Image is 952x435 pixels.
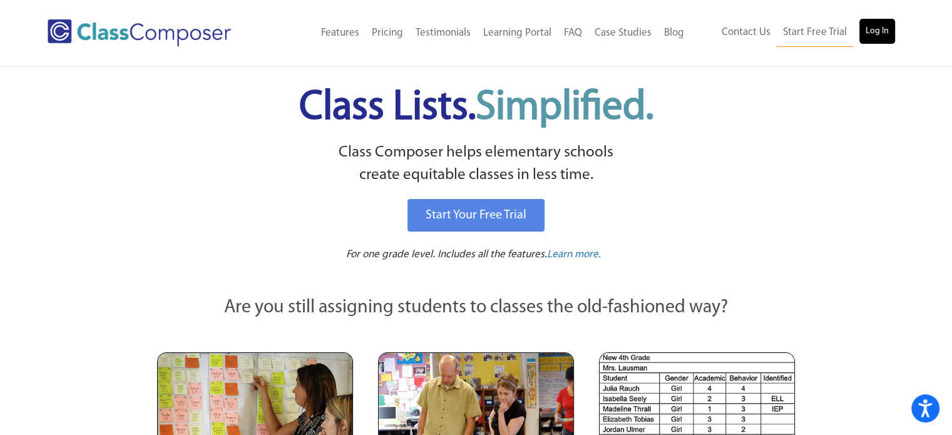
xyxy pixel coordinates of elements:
[547,249,601,260] span: Learn more.
[407,199,545,232] a: Start Your Free Trial
[155,141,797,187] p: Class Composer helps elementary schools create equitable classes in less time.
[346,249,547,260] span: For one grade level. Includes all the features.
[690,19,895,47] nav: Header Menu
[859,19,895,44] a: Log In
[271,19,690,47] nav: Header Menu
[48,19,231,46] img: Class Composer
[315,19,366,47] a: Features
[777,19,853,47] a: Start Free Trial
[426,209,526,222] span: Start Your Free Trial
[715,19,777,46] a: Contact Us
[658,19,690,47] a: Blog
[476,88,653,128] span: Simplified.
[409,19,477,47] a: Testimonials
[547,247,601,263] a: Learn more.
[558,19,588,47] a: FAQ
[477,19,558,47] a: Learning Portal
[366,19,409,47] a: Pricing
[299,88,653,128] span: Class Lists.
[157,294,796,322] p: Are you still assigning students to classes the old-fashioned way?
[588,19,658,47] a: Case Studies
